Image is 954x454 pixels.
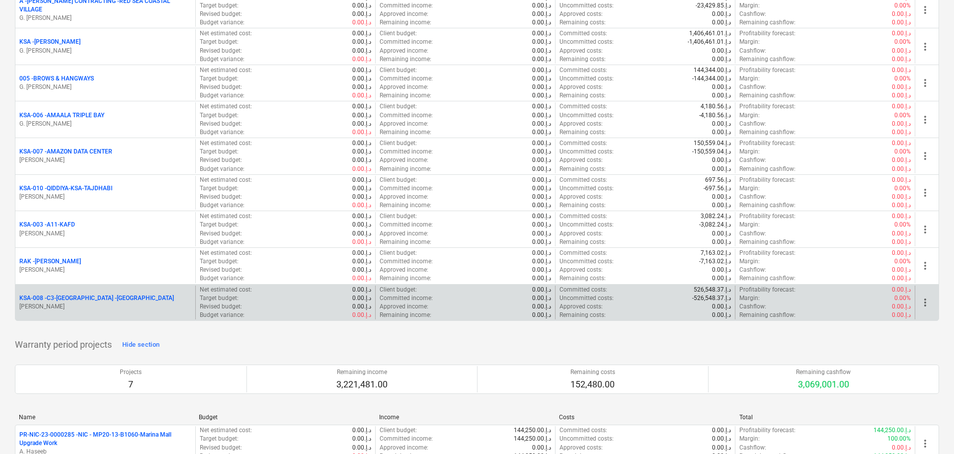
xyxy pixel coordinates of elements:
[19,75,94,83] p: 005 - BROWS & HANGWAYS
[380,201,431,210] p: Remaining income :
[200,238,244,246] p: Budget variance :
[352,120,371,128] p: 0.00د.إ.‏
[892,274,911,283] p: 0.00د.إ.‏
[380,18,431,27] p: Remaining income :
[380,55,431,64] p: Remaining income :
[200,102,252,111] p: Net estimated cost :
[699,111,731,120] p: -4,180.56د.إ.‏
[352,29,371,38] p: 0.00د.إ.‏
[380,165,431,173] p: Remaining income :
[739,286,795,294] p: Profitability forecast :
[380,257,433,266] p: Committed income :
[559,29,607,38] p: Committed costs :
[694,139,731,148] p: 150,559.04د.إ.‏
[532,212,551,221] p: 0.00د.إ.‏
[19,221,75,229] p: KSA-003 - A11-KAFD
[739,274,795,283] p: Remaining cashflow :
[919,297,931,308] span: more_vert
[739,102,795,111] p: Profitability forecast :
[19,184,112,193] p: KSA-010 - QIDDIYA-KSA-TAJDHABI
[559,75,614,83] p: Uncommitted costs :
[352,111,371,120] p: 0.00د.إ.‏
[532,102,551,111] p: 0.00د.إ.‏
[692,148,731,156] p: -150,559.04د.إ.‏
[739,238,795,246] p: Remaining cashflow :
[532,111,551,120] p: 0.00د.إ.‏
[19,156,191,164] p: [PERSON_NAME]
[380,102,417,111] p: Client budget :
[532,249,551,257] p: 0.00د.إ.‏
[200,257,238,266] p: Target budget :
[559,111,614,120] p: Uncommitted costs :
[696,1,731,10] p: -23,429.85د.إ.‏
[380,10,428,18] p: Approved income :
[200,18,244,27] p: Budget variance :
[919,4,931,16] span: more_vert
[739,18,795,27] p: Remaining cashflow :
[200,201,244,210] p: Budget variance :
[19,75,191,91] div: 005 -BROWS & HANGWAYSG. [PERSON_NAME]
[352,128,371,137] p: 0.00د.إ.‏
[712,55,731,64] p: 0.00د.إ.‏
[352,55,371,64] p: 0.00د.إ.‏
[532,18,551,27] p: 0.00د.إ.‏
[559,139,607,148] p: Committed costs :
[380,29,417,38] p: Client budget :
[532,257,551,266] p: 0.00د.إ.‏
[380,249,417,257] p: Client budget :
[532,266,551,274] p: 0.00د.إ.‏
[559,38,614,46] p: Uncommitted costs :
[200,165,244,173] p: Budget variance :
[380,47,428,55] p: Approved income :
[352,238,371,246] p: 0.00د.إ.‏
[739,55,795,64] p: Remaining cashflow :
[352,156,371,164] p: 0.00د.إ.‏
[352,18,371,27] p: 0.00د.إ.‏
[559,249,607,257] p: Committed costs :
[19,47,191,55] p: G. [PERSON_NAME]
[19,111,104,120] p: KSA-006 - AMAALA TRIPLE BAY
[892,249,911,257] p: 0.00د.إ.‏
[380,212,417,221] p: Client budget :
[200,66,252,75] p: Net estimated cost :
[559,238,606,246] p: Remaining costs :
[380,193,428,201] p: Approved income :
[739,156,766,164] p: Cashflow :
[559,18,606,27] p: Remaining costs :
[200,184,238,193] p: Target budget :
[892,120,911,128] p: 0.00د.إ.‏
[352,249,371,257] p: 0.00د.إ.‏
[739,128,795,137] p: Remaining cashflow :
[892,286,911,294] p: 0.00د.إ.‏
[19,38,191,55] div: KSA -[PERSON_NAME]G. [PERSON_NAME]
[739,38,760,46] p: Margin :
[559,212,607,221] p: Committed costs :
[688,38,731,46] p: -1,406,461.01د.إ.‏
[712,266,731,274] p: 0.00د.إ.‏
[892,18,911,27] p: 0.00د.إ.‏
[694,286,731,294] p: 526,548.37د.إ.‏
[380,221,433,229] p: Committed income :
[532,221,551,229] p: 0.00د.إ.‏
[739,75,760,83] p: Margin :
[352,274,371,283] p: 0.00د.إ.‏
[739,29,795,38] p: Profitability forecast :
[712,47,731,55] p: 0.00د.إ.‏
[712,120,731,128] p: 0.00د.إ.‏
[689,29,731,38] p: 1,406,461.01د.إ.‏
[200,229,242,238] p: Revised budget :
[919,187,931,199] span: more_vert
[559,148,614,156] p: Uncommitted costs :
[19,148,112,156] p: KSA-007 - AMAZON DATA CENTER
[352,83,371,91] p: 0.00د.إ.‏
[532,128,551,137] p: 0.00د.إ.‏
[701,249,731,257] p: 7,163.02د.إ.‏
[19,38,80,46] p: KSA - [PERSON_NAME]
[892,266,911,274] p: 0.00د.إ.‏
[200,10,242,18] p: Revised budget :
[919,41,931,53] span: more_vert
[559,193,603,201] p: Approved costs :
[559,274,606,283] p: Remaining costs :
[200,274,244,283] p: Budget variance :
[559,91,606,100] p: Remaining costs :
